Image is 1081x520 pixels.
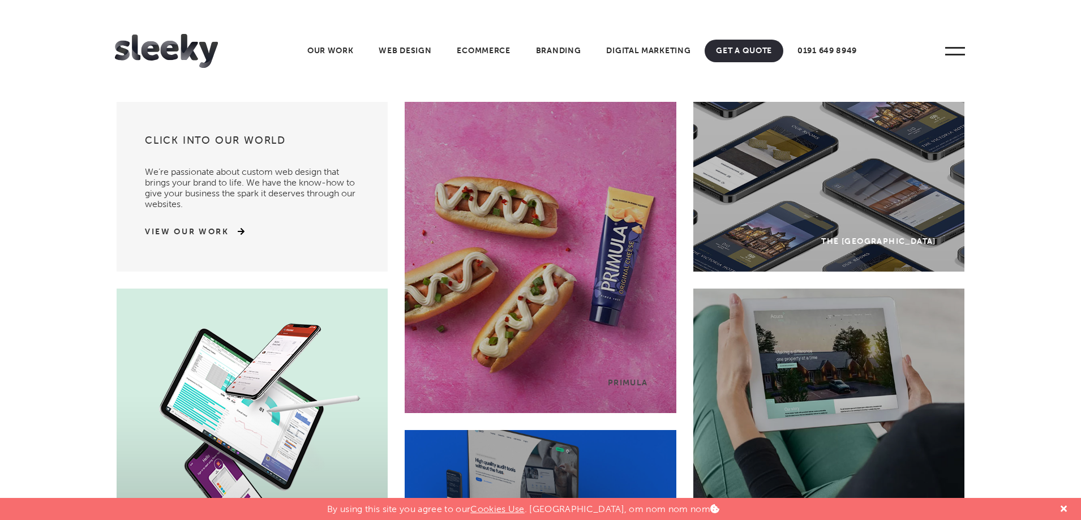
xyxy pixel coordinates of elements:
[145,155,359,209] p: We’re passionate about custom web design that brings your brand to life. We have the know-how to ...
[693,102,964,272] a: The [GEOGRAPHIC_DATA]
[145,134,359,155] h3: Click into our world
[595,40,702,62] a: Digital Marketing
[786,40,868,62] a: 0191 649 8949
[821,237,936,246] div: The [GEOGRAPHIC_DATA]
[525,40,593,62] a: Branding
[405,102,676,413] a: Primula
[608,378,648,388] div: Primula
[445,40,521,62] a: Ecommerce
[470,504,525,514] a: Cookies Use
[145,226,229,238] a: View Our Work
[229,227,244,235] img: arrow
[296,40,365,62] a: Our Work
[705,40,783,62] a: Get A Quote
[327,498,719,514] p: By using this site you agree to our . [GEOGRAPHIC_DATA], om nom nom nom
[115,34,218,68] img: Sleeky Web Design Newcastle
[367,40,443,62] a: Web Design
